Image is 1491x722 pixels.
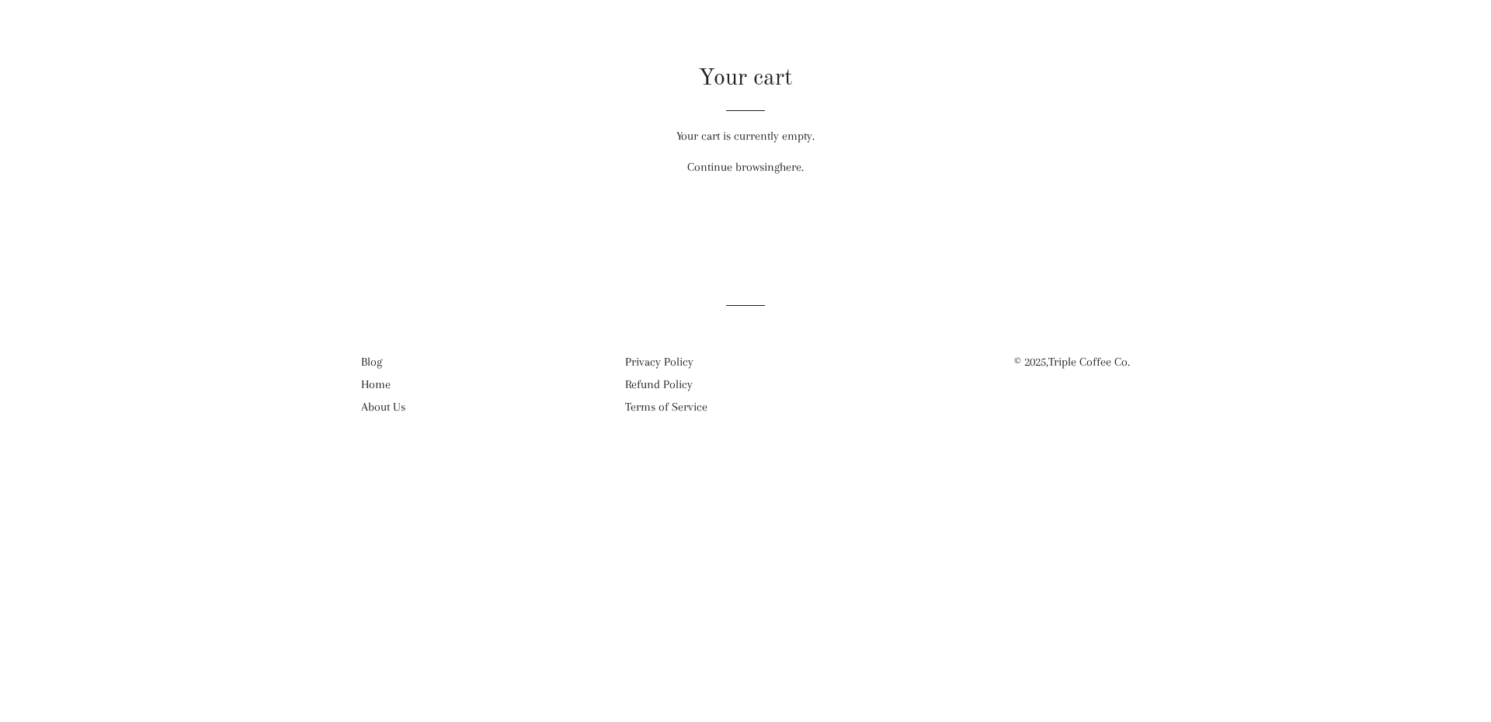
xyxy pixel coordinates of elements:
a: Home [361,377,391,391]
a: Refund Policy [625,377,693,391]
a: Triple Coffee Co. [1048,355,1130,369]
a: Blog [361,355,382,369]
p: © 2025, [889,352,1130,372]
p: Continue browsing . [427,158,1064,177]
a: Terms of Service [625,400,707,414]
p: Your cart is currently empty. [427,127,1064,146]
a: Privacy Policy [625,355,693,369]
a: About Us [361,400,405,414]
a: here [780,160,801,174]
